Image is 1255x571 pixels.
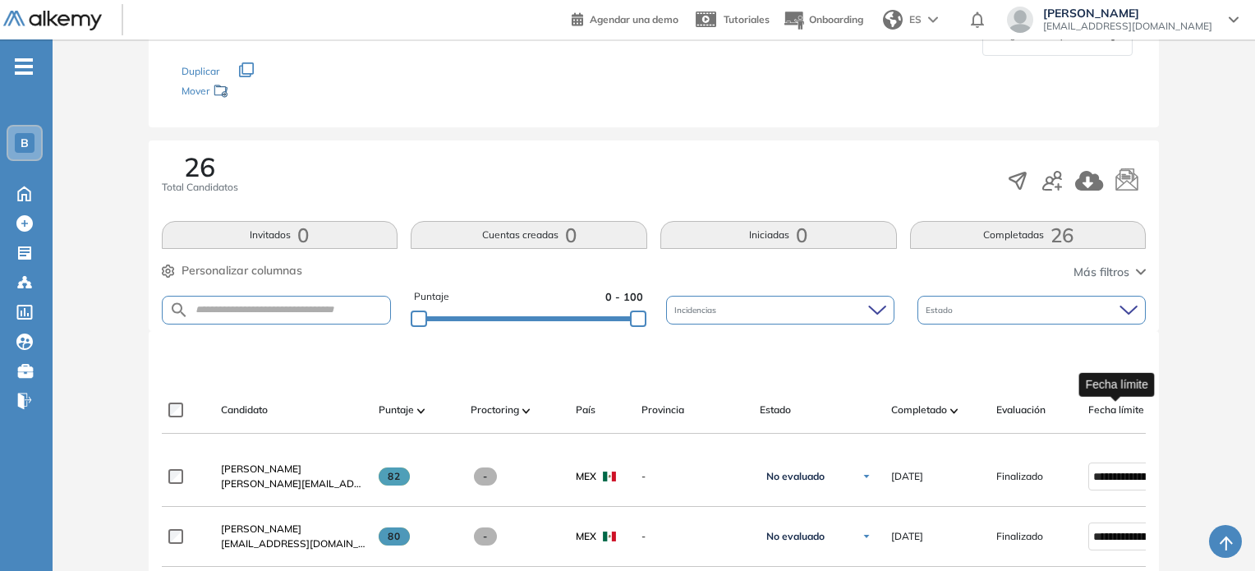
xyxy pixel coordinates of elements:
[182,77,346,108] div: Mover
[182,65,219,77] span: Duplicar
[576,529,596,544] span: MEX
[162,180,238,195] span: Total Candidatos
[522,408,531,413] img: [missing "en.ARROW_ALT" translation]
[1043,7,1212,20] span: [PERSON_NAME]
[184,154,215,180] span: 26
[221,403,268,417] span: Candidato
[891,529,923,544] span: [DATE]
[576,403,595,417] span: País
[910,221,1147,249] button: Completadas26
[162,262,302,279] button: Personalizar columnas
[162,221,398,249] button: Invitados0
[1088,403,1144,417] span: Fecha límite
[21,136,29,150] span: B
[603,472,616,481] img: MEX
[576,469,596,484] span: MEX
[221,523,301,535] span: [PERSON_NAME]
[641,529,747,544] span: -
[862,532,871,541] img: Ícono de flecha
[379,527,411,546] span: 80
[1073,264,1129,281] span: Más filtros
[605,289,643,305] span: 0 - 100
[221,536,365,551] span: [EMAIL_ADDRESS][DOMAIN_NAME]
[666,296,894,325] div: Incidencias
[471,403,519,417] span: Proctoring
[15,65,33,68] i: -
[603,532,616,541] img: MEX
[1043,20,1212,33] span: [EMAIL_ADDRESS][DOMAIN_NAME]
[783,2,863,38] button: Onboarding
[996,469,1043,484] span: Finalizado
[950,408,958,413] img: [missing "en.ARROW_ALT" translation]
[766,470,825,483] span: No evaluado
[891,469,923,484] span: [DATE]
[862,472,871,481] img: Ícono de flecha
[724,13,770,25] span: Tutoriales
[411,221,647,249] button: Cuentas creadas0
[379,403,414,417] span: Puntaje
[766,530,825,543] span: No evaluado
[641,469,747,484] span: -
[909,12,922,27] span: ES
[182,262,302,279] span: Personalizar columnas
[474,467,498,486] span: -
[926,304,956,316] span: Estado
[660,221,897,249] button: Iniciadas0
[760,403,791,417] span: Estado
[474,527,498,546] span: -
[169,300,189,320] img: SEARCH_ALT
[928,16,938,23] img: arrow
[590,13,678,25] span: Agendar una demo
[1079,372,1155,396] div: Fecha límite
[809,13,863,25] span: Onboarding
[996,403,1046,417] span: Evaluación
[221,463,301,475] span: [PERSON_NAME]
[221,477,365,491] span: [PERSON_NAME][EMAIL_ADDRESS][PERSON_NAME][DOMAIN_NAME]
[883,10,903,30] img: world
[221,462,365,477] a: [PERSON_NAME]
[1073,264,1146,281] button: Más filtros
[3,11,102,31] img: Logo
[641,403,684,417] span: Provincia
[674,304,719,316] span: Incidencias
[414,289,449,305] span: Puntaje
[996,529,1043,544] span: Finalizado
[221,522,365,536] a: [PERSON_NAME]
[917,296,1146,325] div: Estado
[379,467,411,486] span: 82
[891,403,947,417] span: Completado
[572,8,678,28] a: Agendar una demo
[417,408,425,413] img: [missing "en.ARROW_ALT" translation]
